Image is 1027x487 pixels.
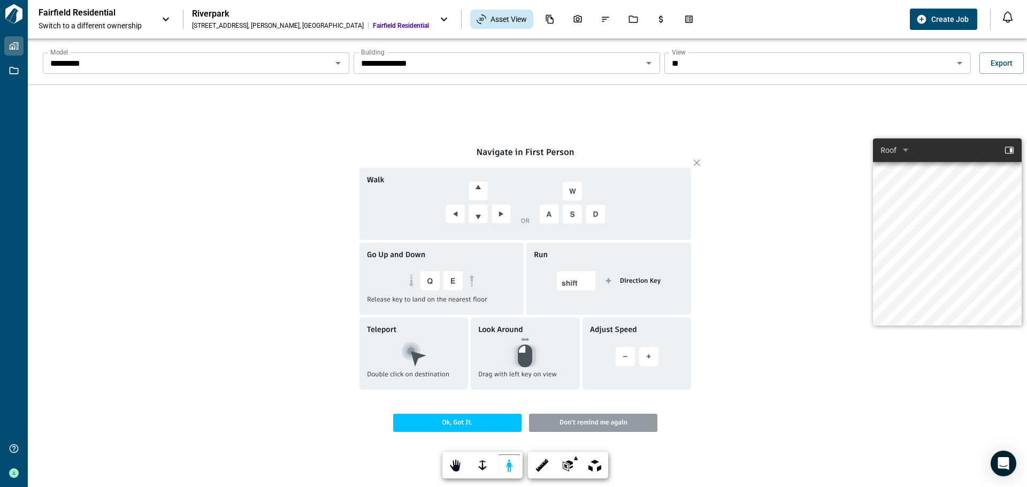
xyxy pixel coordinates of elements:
[367,324,396,335] span: Teleport
[39,7,135,18] p: Fairfield Residential
[641,56,656,71] button: Open
[590,324,637,335] span: Adjust Speed
[367,295,487,312] span: Release key to land on the nearest floor
[931,14,969,25] span: Create Job
[952,56,967,71] button: Open
[979,52,1024,74] button: Export
[622,10,645,28] div: Jobs
[192,21,364,30] div: [STREET_ADDRESS] , [PERSON_NAME] , [GEOGRAPHIC_DATA]
[534,249,548,260] span: Run
[880,145,896,156] div: Roof
[367,174,384,185] span: Walk
[566,10,589,28] div: Photos
[539,10,561,28] div: Documents
[361,48,385,57] label: Building
[672,48,686,57] label: View
[331,56,346,71] button: Open
[678,10,700,28] div: Takeoff Center
[359,147,691,157] span: Navigate in First Person
[991,451,1016,476] div: Open Intercom Messenger
[478,370,557,386] span: Drag with left key on view
[999,9,1016,26] button: Open notification feed
[991,58,1013,68] span: Export
[367,249,425,260] span: Go Up and Down
[490,14,527,25] span: Asset View
[50,48,68,57] label: Model
[373,21,429,30] span: Fairfield Residential
[650,10,672,28] div: Budgets
[521,217,530,226] span: OR
[910,9,977,30] button: Create Job
[393,414,522,432] span: Ok, Got It.
[529,414,657,432] span: Don't remind me again
[620,276,661,285] span: Direction Key
[39,20,151,31] span: Switch to a different ownership
[478,324,523,335] span: Look Around
[367,370,449,386] span: Double click on destination
[192,9,429,19] div: Riverpark
[470,10,533,29] div: Asset View
[594,10,617,28] div: Issues & Info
